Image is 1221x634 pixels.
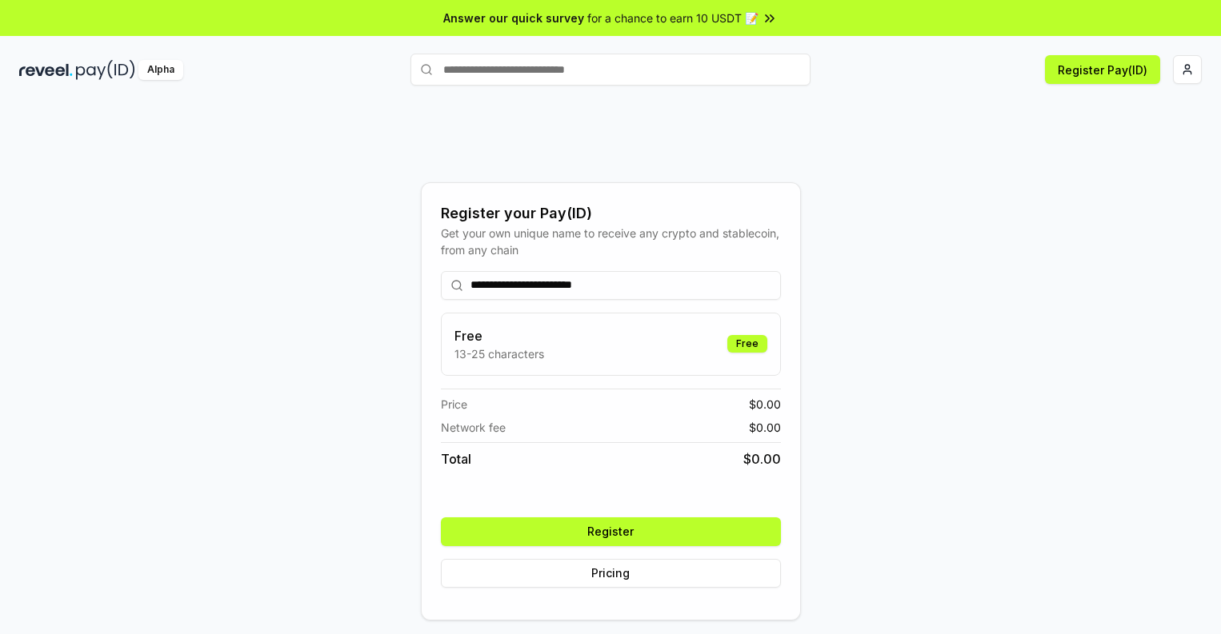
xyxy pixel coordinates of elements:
[441,225,781,258] div: Get your own unique name to receive any crypto and stablecoin, from any chain
[19,60,73,80] img: reveel_dark
[454,345,544,362] p: 13-25 characters
[441,517,781,546] button: Register
[443,10,584,26] span: Answer our quick survey
[441,202,781,225] div: Register your Pay(ID)
[587,10,759,26] span: for a chance to earn 10 USDT 📝
[441,419,506,436] span: Network fee
[138,60,183,80] div: Alpha
[743,449,781,469] span: $ 0.00
[441,559,781,588] button: Pricing
[749,396,781,413] span: $ 0.00
[727,335,767,353] div: Free
[76,60,135,80] img: pay_id
[441,396,467,413] span: Price
[441,449,471,469] span: Total
[454,326,544,345] h3: Free
[749,419,781,436] span: $ 0.00
[1045,55,1160,84] button: Register Pay(ID)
